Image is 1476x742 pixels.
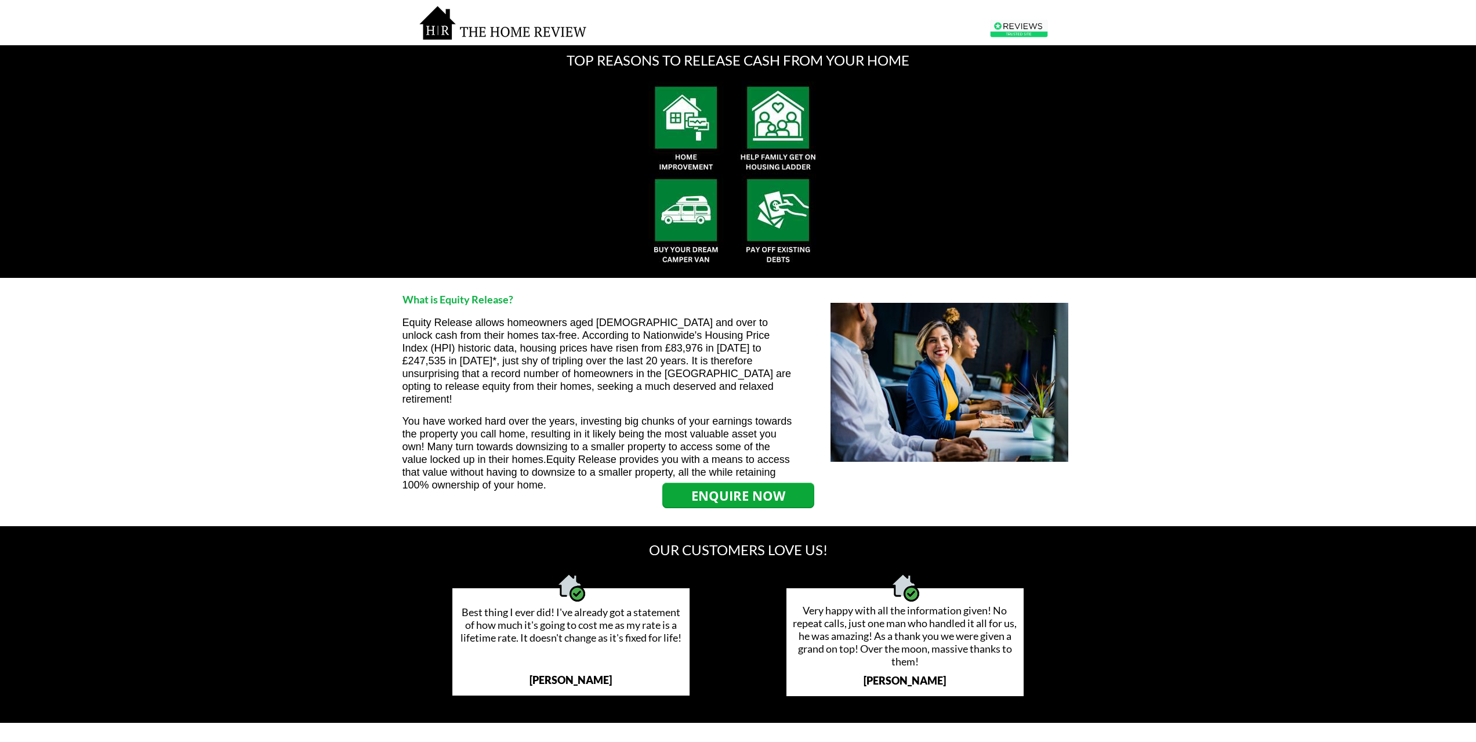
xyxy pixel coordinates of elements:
[460,606,681,644] strong: Best thing I ever did! I've already got a statement of how much it's going to cost me as my rate ...
[793,604,1017,668] strong: Very happy with all the information given! No repeat calls, just one man who handled it all for u...
[567,52,909,68] span: TOP REASONS TO RELEASE CASH FROM YOUR HOME
[662,483,814,508] a: ENQUIRE NOW
[402,293,513,306] strong: What is Equity Release?
[649,541,828,558] span: OUR CUSTOMERS LOVE US!
[402,454,790,491] span: Equity Release provides you with a means to access that value without having to downsize to a sma...
[530,674,612,686] span: [PERSON_NAME]
[864,674,946,687] span: [PERSON_NAME]
[402,317,792,405] span: Equity Release allows homeowners aged [DEMOGRAPHIC_DATA] and over to unlock cash from their homes...
[691,487,785,504] strong: ENQUIRE NOW
[402,415,792,465] span: You have worked hard over the years, investing big chunks of your earnings towards the property y...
